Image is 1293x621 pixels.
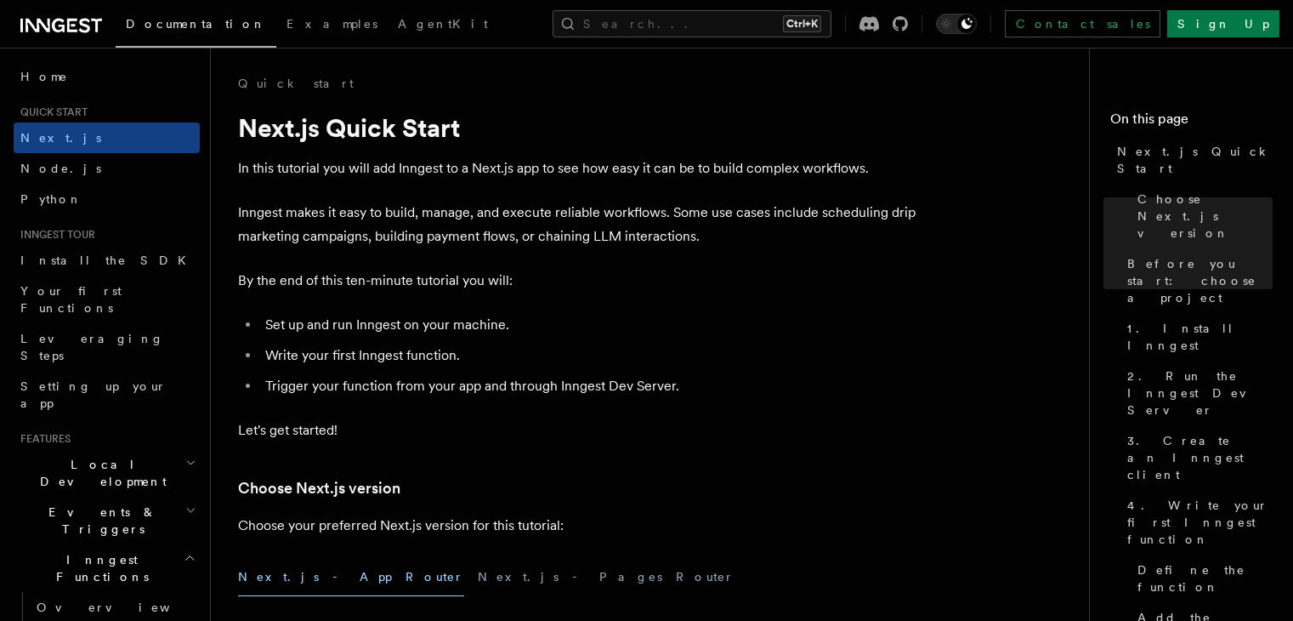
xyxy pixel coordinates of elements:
[20,254,196,267] span: Install the SDK
[14,371,200,419] a: Setting up your app
[1127,367,1273,419] span: 2. Run the Inngest Dev Server
[1110,109,1273,136] h4: On this page
[1120,361,1273,425] a: 2. Run the Inngest Dev Server
[238,201,918,248] p: Inngest makes it easy to build, manage, and execute reliable workflows. Some use cases include sc...
[20,192,82,206] span: Python
[20,131,101,145] span: Next.js
[116,5,276,48] a: Documentation
[14,544,200,592] button: Inngest Functions
[238,558,464,596] button: Next.js - App Router
[1127,255,1273,306] span: Before you start: choose a project
[14,323,200,371] a: Leveraging Steps
[1120,248,1273,313] a: Before you start: choose a project
[1131,184,1273,248] a: Choose Next.js version
[286,17,377,31] span: Examples
[398,17,488,31] span: AgentKit
[1127,432,1273,483] span: 3. Create an Inngest client
[20,284,122,315] span: Your first Functions
[1127,320,1273,354] span: 1. Install Inngest
[238,476,400,500] a: Choose Next.js version
[20,162,101,175] span: Node.js
[20,332,164,362] span: Leveraging Steps
[553,10,831,37] button: Search...Ctrl+K
[238,419,918,442] p: Let's get started!
[1131,555,1273,602] a: Define the function
[276,5,388,46] a: Examples
[14,61,200,92] a: Home
[20,68,68,85] span: Home
[238,112,918,143] h1: Next.js Quick Start
[1137,561,1273,595] span: Define the function
[37,601,212,614] span: Overview
[14,245,200,276] a: Install the SDK
[478,558,734,596] button: Next.js - Pages Router
[14,122,200,153] a: Next.js
[1120,313,1273,361] a: 1. Install Inngest
[14,551,184,585] span: Inngest Functions
[1167,10,1279,37] a: Sign Up
[238,157,918,180] p: In this tutorial you will add Inngest to a Next.js app to see how easy it can be to build complex...
[783,15,821,32] kbd: Ctrl+K
[14,184,200,214] a: Python
[14,456,185,490] span: Local Development
[14,504,185,538] span: Events & Triggers
[14,276,200,323] a: Your first Functions
[260,313,918,337] li: Set up and run Inngest on your machine.
[1120,490,1273,555] a: 4. Write your first Inngest function
[388,5,498,46] a: AgentKit
[260,374,918,398] li: Trigger your function from your app and through Inngest Dev Server.
[14,432,71,446] span: Features
[14,449,200,497] button: Local Development
[936,14,977,34] button: Toggle dark mode
[238,75,354,92] a: Quick start
[1005,10,1160,37] a: Contact sales
[1127,497,1273,548] span: 4. Write your first Inngest function
[1120,425,1273,490] a: 3. Create an Inngest client
[1137,191,1273,242] span: Choose Next.js version
[260,344,918,367] li: Write your first Inngest function.
[1110,136,1273,184] a: Next.js Quick Start
[14,497,200,544] button: Events & Triggers
[1117,143,1273,177] span: Next.js Quick Start
[238,514,918,538] p: Choose your preferred Next.js version for this tutorial:
[14,228,95,242] span: Inngest tour
[20,379,167,410] span: Setting up your app
[126,17,266,31] span: Documentation
[14,153,200,184] a: Node.js
[238,269,918,293] p: By the end of this ten-minute tutorial you will:
[14,105,88,119] span: Quick start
